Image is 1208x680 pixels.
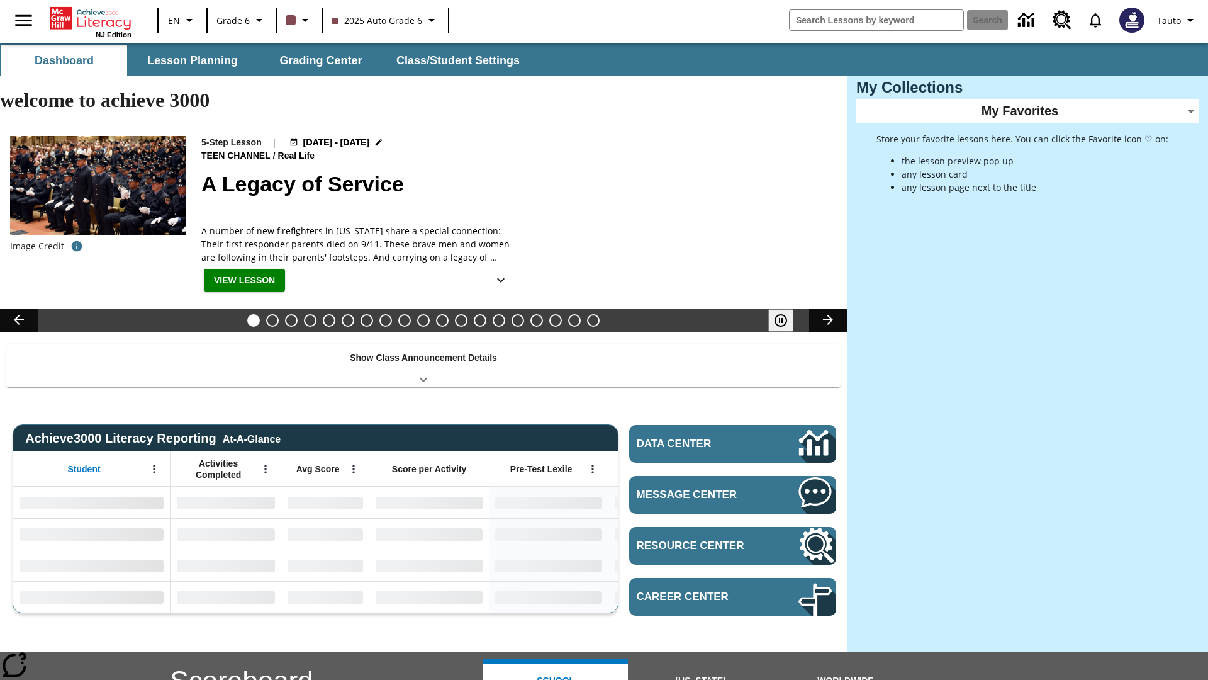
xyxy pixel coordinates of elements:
div: No Data, [171,518,281,550]
input: search field [790,10,963,30]
li: any lesson card [902,167,1168,181]
span: Score per Activity [392,463,467,475]
button: Slide 11 The Invasion of the Free CD [436,314,449,327]
button: Slide 14 Career Lesson [493,314,505,327]
button: Profile/Settings [1152,9,1203,31]
span: Avg Score [296,463,340,475]
a: Message Center [629,476,836,514]
button: Slide 8 Solar Power to the People [379,314,392,327]
span: … [490,251,497,263]
button: Photo credit: New York Fire Department [64,235,89,258]
div: Pause [768,309,806,332]
p: Store your favorite lessons here. You can click the Favorite icon ♡ on: [876,132,1168,145]
button: Slide 13 Pre-release lesson [474,314,486,327]
button: Slide 2 Taking Movies to the X-Dimension [266,314,279,327]
div: No Data, [281,518,369,550]
span: Activities Completed [177,458,260,480]
span: 2025 Auto Grade 6 [332,14,422,27]
a: Resource Center, Will open in new tab [629,527,836,565]
div: No Data, [171,581,281,613]
button: Class: 2025 Auto Grade 6, Select your class [327,9,444,31]
span: Career Center [637,591,761,603]
a: Resource Center, Will open in new tab [1045,3,1079,37]
button: View Lesson [204,269,285,292]
div: No Data, [281,550,369,581]
div: No Data, [608,518,728,550]
button: Slide 17 Remembering Justice O'Connor [549,314,562,327]
span: Teen Channel [201,149,273,163]
span: Student [68,463,101,475]
button: Show Details [488,269,513,292]
button: Language: EN, Select a language [162,9,203,31]
button: Slide 6 Cars of the Future? [342,314,354,327]
button: Slide 18 Point of View [568,314,581,327]
a: Home [50,6,131,31]
span: Pre-Test Lexile [510,463,573,475]
h3: My Collections [856,79,1199,96]
a: Notifications [1079,4,1112,37]
div: Show Class Announcement Details [6,344,841,387]
span: NJ Edition [96,31,131,38]
button: Slide 12 Mixed Practice: Citing Evidence [455,314,467,327]
button: Slide 3 All Aboard the Hyperloop? [285,314,298,327]
button: Lesson Planning [130,45,255,76]
button: Slide 16 Hooray for Constitution Day! [530,314,543,327]
span: Real Life [278,149,317,163]
div: No Data, [608,550,728,581]
button: Dashboard [1,45,127,76]
p: 5-Step Lesson [201,136,262,149]
div: No Data, [608,581,728,613]
div: No Data, [171,487,281,518]
a: Career Center [629,578,836,616]
button: Class/Student Settings [386,45,530,76]
a: Data Center [629,425,836,463]
button: Slide 7 The Last Homesteaders [361,314,373,327]
div: My Favorites [856,99,1199,123]
span: Grade 6 [216,14,250,27]
span: Tauto [1157,14,1181,27]
button: Slide 1 A Legacy of Service [247,314,260,327]
div: No Data, [608,487,728,518]
button: Aug 18 - Aug 18 Choose Dates [287,136,386,149]
span: / [273,150,276,161]
li: the lesson preview pop up [902,154,1168,167]
span: | [272,136,277,149]
button: Slide 10 Fashion Forward in Ancient Rome [417,314,430,327]
div: Home [50,4,131,38]
span: A number of new firefighters in New York share a special connection: Their first responder parent... [201,224,516,264]
button: Slide 19 The Constitution's Balancing Act [587,314,600,327]
button: Slide 5 Dirty Jobs Kids Had To Do [323,314,335,327]
a: Data Center [1010,3,1045,38]
button: Slide 15 Cooking Up Native Traditions [512,314,524,327]
div: No Data, [281,487,369,518]
button: Select a new avatar [1112,4,1152,37]
h2: A Legacy of Service [201,168,832,200]
button: Pause [768,309,793,332]
button: Open Menu [256,460,275,479]
button: Open Menu [145,460,164,479]
button: Open Menu [344,460,363,479]
button: Slide 4 Do You Want Fries With That? [304,314,316,327]
button: Open Menu [583,460,602,479]
img: Avatar [1119,8,1144,33]
p: Image Credit [10,240,64,252]
div: A number of new firefighters in [US_STATE] share a special connection: Their first responder pare... [201,224,516,264]
img: A photograph of the graduation ceremony for the 2019 class of New York City Fire Department. Rebe... [10,136,186,235]
button: Grade: Grade 6, Select a grade [211,9,272,31]
div: At-A-Glance [223,431,281,445]
button: Lesson carousel, Next [809,309,847,332]
p: Show Class Announcement Details [350,351,497,365]
span: EN [168,14,180,27]
li: any lesson page next to the title [902,181,1168,194]
div: No Data, [281,581,369,613]
span: Data Center [637,438,756,450]
span: Achieve3000 Literacy Reporting [25,431,281,446]
button: Slide 9 Attack of the Terrifying Tomatoes [398,314,411,327]
span: Message Center [637,489,761,501]
div: No Data, [171,550,281,581]
button: Grading Center [258,45,384,76]
span: Resource Center [637,540,761,552]
span: [DATE] - [DATE] [303,136,369,149]
button: Open side menu [5,2,42,39]
button: Class color is dark brown. Change class color [281,9,318,31]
